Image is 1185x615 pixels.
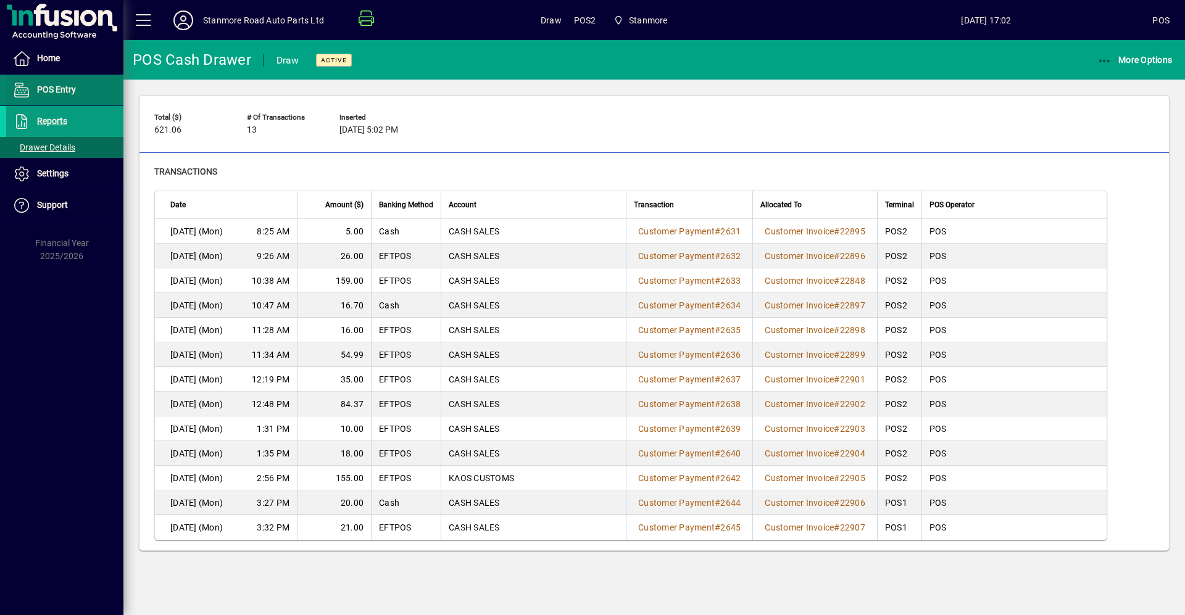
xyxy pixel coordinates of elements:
span: [DATE] (Mon) [170,398,223,410]
td: POS [921,318,1107,342]
td: CASH SALES [441,416,626,441]
span: [DATE] (Mon) [170,299,223,312]
span: 2645 [720,522,741,532]
span: # [834,350,839,360]
span: # [834,226,839,236]
span: Customer Payment [638,251,715,261]
span: # [834,300,839,310]
span: # of Transactions [247,114,321,122]
span: [DATE] (Mon) [170,250,223,262]
span: Transaction [634,198,674,212]
span: # [834,473,839,483]
span: Customer Payment [638,350,715,360]
span: Customer Payment [638,522,715,532]
span: 2639 [720,424,741,434]
span: 22907 [840,522,865,532]
a: Customer Invoice#22903 [760,422,870,435]
span: Customer Invoice [765,399,834,409]
td: EFTPOS [371,515,441,540]
a: Customer Payment#2638 [634,397,745,411]
td: POS2 [877,367,921,392]
span: Amount ($) [325,198,364,212]
td: CASH SALES [441,441,626,466]
td: CASH SALES [441,244,626,268]
a: Customer Payment#2642 [634,471,745,485]
td: POS [921,490,1107,515]
td: POS [921,342,1107,367]
td: POS [921,392,1107,416]
a: Customer Invoice#22899 [760,348,870,361]
td: 18.00 [297,441,371,466]
span: Customer Invoice [765,448,834,458]
td: CASH SALES [441,367,626,392]
td: POS [921,293,1107,318]
td: POS2 [877,392,921,416]
td: POS2 [877,244,921,268]
span: 11:34 AM [252,349,289,361]
span: 10:47 AM [252,299,289,312]
a: POS Entry [6,75,123,105]
a: Customer Invoice#22902 [760,397,870,411]
a: Customer Invoice#22896 [760,249,870,263]
span: Transactions [154,167,217,176]
span: 22902 [840,399,865,409]
div: POS [1152,10,1170,30]
td: EFTPOS [371,367,441,392]
span: Home [37,53,60,63]
span: 22848 [840,276,865,286]
span: # [715,473,720,483]
div: Stanmore Road Auto Parts Ltd [203,10,324,30]
a: Home [6,43,123,74]
span: [DATE] (Mon) [170,423,223,435]
td: CASH SALES [441,342,626,367]
td: EFTPOS [371,441,441,466]
td: POS [921,441,1107,466]
span: # [834,251,839,261]
td: 155.00 [297,466,371,490]
span: 2642 [720,473,741,483]
span: 2638 [720,399,741,409]
span: 2634 [720,300,741,310]
span: 1:35 PM [257,447,289,460]
span: # [715,374,720,384]
span: Support [37,200,68,210]
span: Customer Payment [638,226,715,236]
td: CASH SALES [441,293,626,318]
span: Customer Invoice [765,300,834,310]
span: Customer Invoice [765,522,834,532]
a: Customer Payment#2640 [634,447,745,460]
span: 22906 [840,498,865,508]
span: # [715,448,720,458]
span: [DATE] (Mon) [170,349,223,361]
span: # [715,350,720,360]
span: # [834,424,839,434]
a: Customer Payment#2633 [634,274,745,287]
td: POS2 [877,268,921,293]
td: POS2 [877,219,921,244]
span: Allocated To [760,198,802,212]
span: 2632 [720,251,741,261]
span: 2631 [720,226,741,236]
span: [DATE] (Mon) [170,225,223,237]
a: Customer Invoice#22901 [760,373,870,386]
a: Customer Payment#2631 [634,225,745,238]
span: 3:27 PM [257,497,289,509]
td: 20.00 [297,490,371,515]
td: 54.99 [297,342,371,367]
span: 3:32 PM [257,521,289,534]
a: Customer Invoice#22904 [760,447,870,460]
span: # [834,374,839,384]
td: POS2 [877,318,921,342]
span: 22899 [840,350,865,360]
span: Draw [541,10,562,30]
td: EFTPOS [371,466,441,490]
span: 22903 [840,424,865,434]
a: Customer Invoice#22905 [760,471,870,485]
td: EFTPOS [371,392,441,416]
span: Customer Payment [638,374,715,384]
span: 22898 [840,325,865,335]
td: 16.00 [297,318,371,342]
a: Customer Payment#2645 [634,521,745,534]
td: CASH SALES [441,515,626,540]
span: Customer Invoice [765,325,834,335]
